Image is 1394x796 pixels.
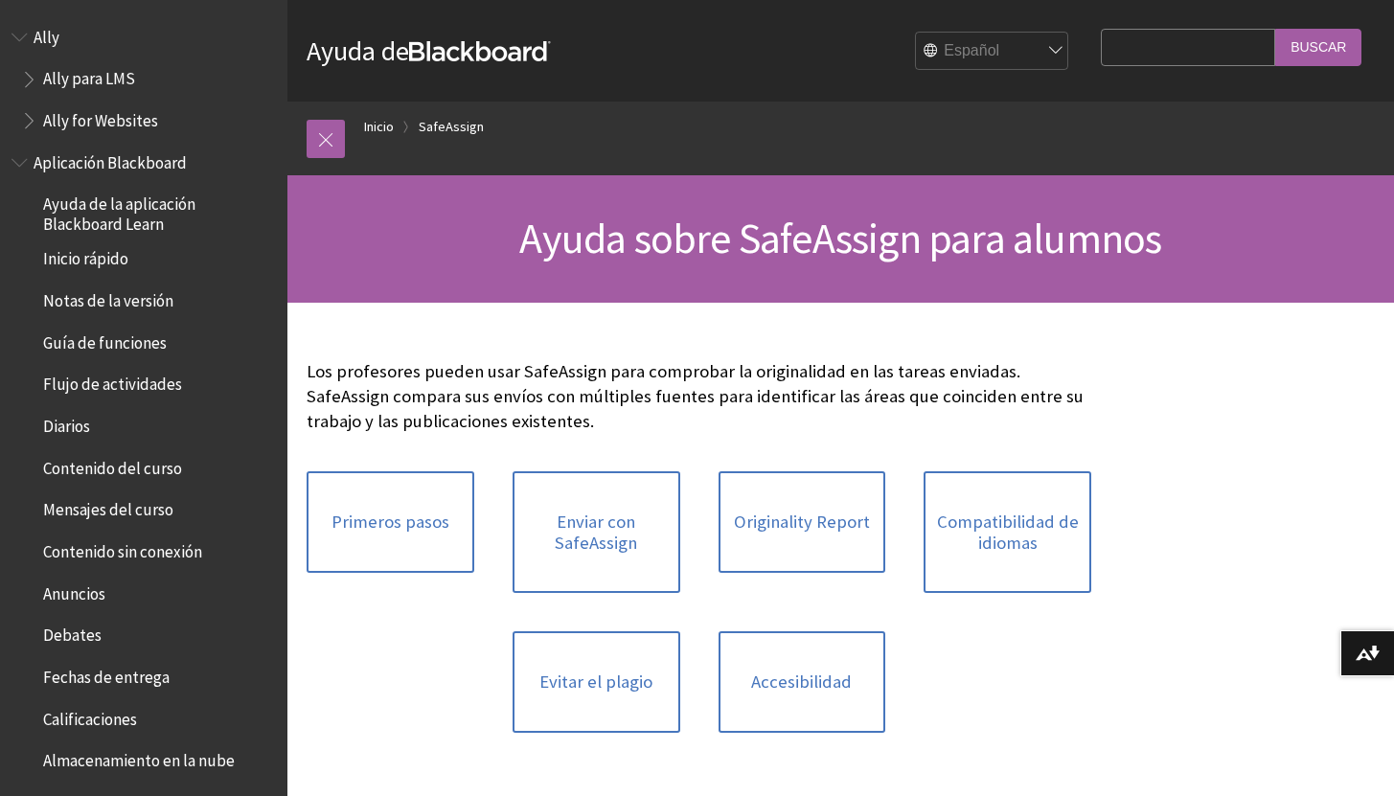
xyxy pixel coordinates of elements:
[307,359,1091,435] p: Los profesores pueden usar SafeAssign para comprobar la originalidad en las tareas enviadas. Safe...
[43,535,202,561] span: Contenido sin conexión
[43,578,105,603] span: Anuncios
[719,471,886,573] a: Originality Report
[364,115,394,139] a: Inicio
[43,620,102,646] span: Debates
[513,631,680,733] a: Evitar el plagio
[1275,29,1361,66] input: Buscar
[34,147,187,172] span: Aplicación Blackboard
[43,494,173,520] span: Mensajes del curso
[34,21,59,47] span: Ally
[43,284,173,310] span: Notas de la versión
[916,33,1069,71] select: Site Language Selector
[43,703,137,729] span: Calificaciones
[513,471,680,593] a: Enviar con SafeAssign
[43,243,128,269] span: Inicio rápido
[719,631,886,733] a: Accesibilidad
[43,104,158,130] span: Ally for Websites
[419,115,484,139] a: SafeAssign
[43,327,167,353] span: Guía de funciones
[43,410,90,436] span: Diarios
[43,369,182,395] span: Flujo de actividades
[924,471,1091,593] a: Compatibilidad de idiomas
[307,471,474,573] a: Primeros pasos
[307,34,551,68] a: Ayuda deBlackboard
[409,41,551,61] strong: Blackboard
[43,189,274,234] span: Ayuda de la aplicación Blackboard Learn
[43,745,235,771] span: Almacenamiento en la nube
[519,212,1161,264] span: Ayuda sobre SafeAssign para alumnos
[43,63,135,89] span: Ally para LMS
[43,661,170,687] span: Fechas de entrega
[11,21,276,137] nav: Book outline for Anthology Ally Help
[43,452,182,478] span: Contenido del curso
